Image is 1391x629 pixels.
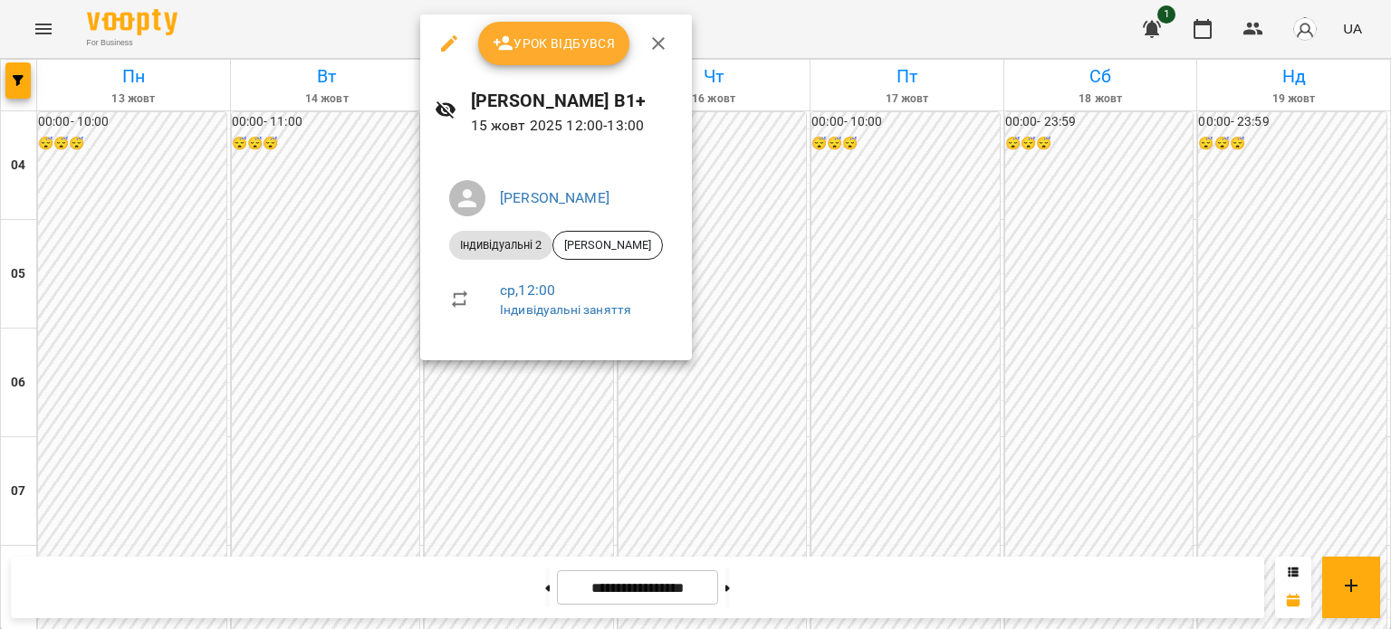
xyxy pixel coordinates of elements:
a: ср , 12:00 [500,281,555,299]
a: Індивідуальні заняття [500,302,631,317]
span: [PERSON_NAME] [553,237,662,253]
p: 15 жовт 2025 12:00 - 13:00 [471,115,677,137]
span: Урок відбувся [493,33,616,54]
h6: [PERSON_NAME] В1+ [471,87,677,115]
button: Урок відбувся [478,22,630,65]
div: [PERSON_NAME] [552,231,663,260]
span: Індивідуальні 2 [449,237,552,253]
a: [PERSON_NAME] [500,189,609,206]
